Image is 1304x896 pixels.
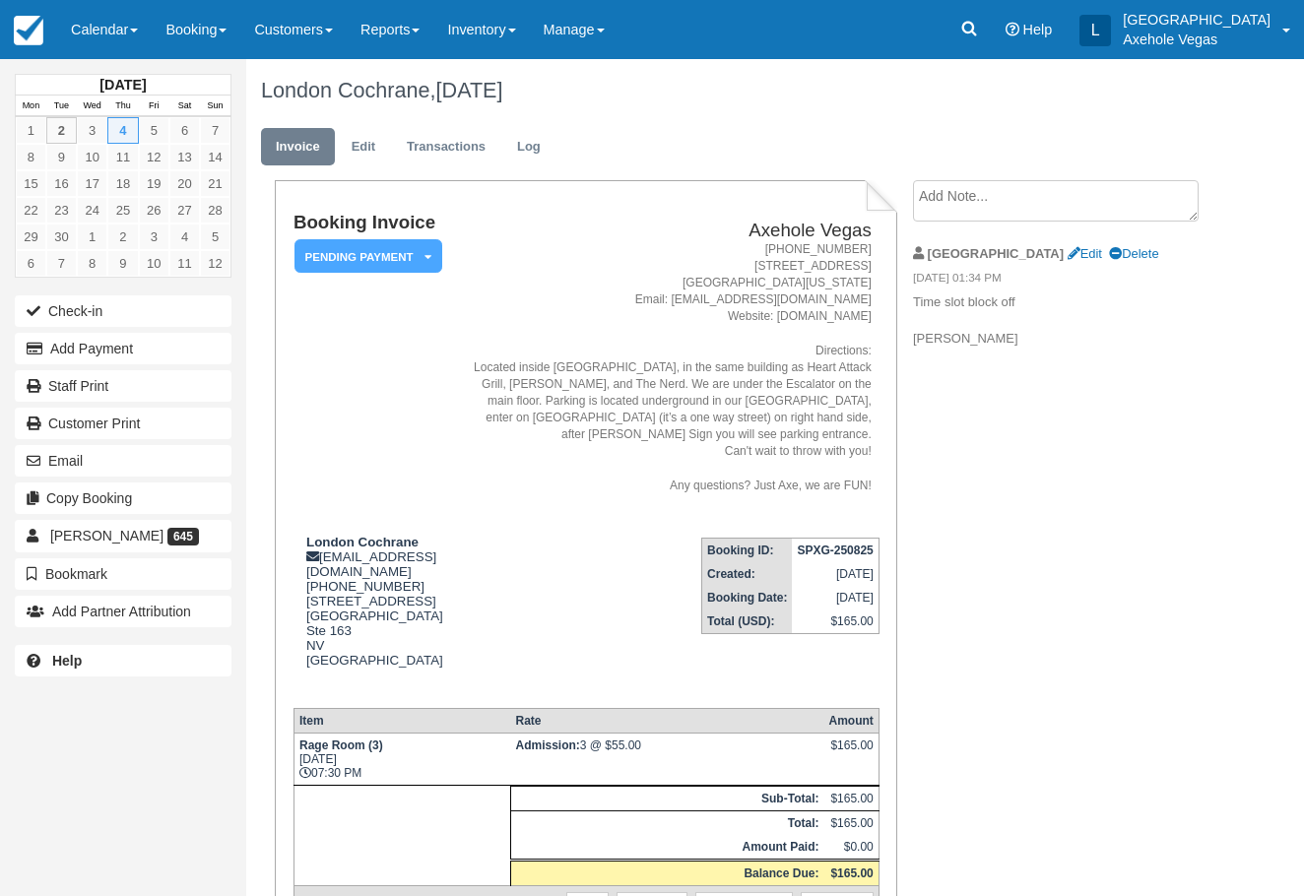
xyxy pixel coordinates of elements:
[702,586,793,609] th: Booking Date:
[472,221,872,241] h2: Axehole Vegas
[928,246,1064,261] strong: [GEOGRAPHIC_DATA]
[77,224,107,250] a: 1
[823,835,879,861] td: $0.00
[200,170,230,197] a: 21
[15,558,231,590] button: Bookmark
[515,738,579,752] strong: Admission
[823,787,879,811] td: $165.00
[139,170,169,197] a: 19
[169,250,200,277] a: 11
[200,197,230,224] a: 28
[1079,15,1111,46] div: L
[46,170,77,197] a: 16
[472,241,872,494] address: [PHONE_NUMBER] [STREET_ADDRESS] [GEOGRAPHIC_DATA][US_STATE] Email: [EMAIL_ADDRESS][DOMAIN_NAME] W...
[107,96,138,117] th: Thu
[16,250,46,277] a: 6
[107,224,138,250] a: 2
[46,144,77,170] a: 9
[261,79,1209,102] h1: London Cochrane,
[46,250,77,277] a: 7
[392,128,500,166] a: Transactions
[16,96,46,117] th: Mon
[46,96,77,117] th: Tue
[107,170,138,197] a: 18
[16,170,46,197] a: 15
[15,295,231,327] button: Check-in
[502,128,555,166] a: Log
[16,224,46,250] a: 29
[702,609,793,634] th: Total (USD):
[913,293,1209,349] p: Time slot block off [PERSON_NAME]
[107,117,138,144] a: 4
[1068,246,1102,261] a: Edit
[139,96,169,117] th: Fri
[16,117,46,144] a: 1
[15,445,231,477] button: Email
[823,709,879,734] th: Amount
[293,734,510,786] td: [DATE] 07:30 PM
[1109,246,1158,261] a: Delete
[792,609,879,634] td: $165.00
[200,224,230,250] a: 5
[15,645,231,676] a: Help
[1123,10,1271,30] p: [GEOGRAPHIC_DATA]
[830,866,873,880] strong: $165.00
[200,144,230,170] a: 14
[200,117,230,144] a: 7
[167,528,199,545] span: 645
[337,128,390,166] a: Edit
[139,144,169,170] a: 12
[15,482,231,514] button: Copy Booking
[293,238,435,275] a: Pending Payment
[16,197,46,224] a: 22
[1123,30,1271,49] p: Axehole Vegas
[139,117,169,144] a: 5
[169,224,200,250] a: 4
[1023,22,1053,37] span: Help
[50,528,163,544] span: [PERSON_NAME]
[169,96,200,117] th: Sat
[15,596,231,627] button: Add Partner Attribution
[77,144,107,170] a: 10
[306,535,419,549] strong: London Cochrane
[823,811,879,836] td: $165.00
[15,333,231,364] button: Add Payment
[792,562,879,586] td: [DATE]
[510,811,823,836] th: Total:
[702,538,793,562] th: Booking ID:
[46,117,77,144] a: 2
[294,239,442,274] em: Pending Payment
[107,144,138,170] a: 11
[15,370,231,402] a: Staff Print
[15,520,231,551] a: [PERSON_NAME] 645
[77,117,107,144] a: 3
[913,270,1209,291] em: [DATE] 01:34 PM
[46,197,77,224] a: 23
[200,96,230,117] th: Sun
[510,861,823,886] th: Balance Due:
[510,709,823,734] th: Rate
[510,835,823,861] th: Amount Paid:
[169,117,200,144] a: 6
[200,250,230,277] a: 12
[293,535,464,692] div: [EMAIL_ADDRESS][DOMAIN_NAME] [PHONE_NUMBER] [STREET_ADDRESS] [GEOGRAPHIC_DATA] Ste 163 NV [GEOGRA...
[46,224,77,250] a: 30
[510,734,823,786] td: 3 @ $55.00
[169,170,200,197] a: 20
[99,77,146,93] strong: [DATE]
[510,787,823,811] th: Sub-Total:
[52,653,82,669] b: Help
[107,250,138,277] a: 9
[139,250,169,277] a: 10
[792,586,879,609] td: [DATE]
[139,224,169,250] a: 3
[107,197,138,224] a: 25
[77,96,107,117] th: Wed
[293,709,510,734] th: Item
[15,408,231,439] a: Customer Print
[169,144,200,170] a: 13
[797,544,873,557] strong: SPXG-250825
[14,16,43,45] img: checkfront-main-nav-mini-logo.png
[293,213,464,233] h1: Booking Invoice
[169,197,200,224] a: 27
